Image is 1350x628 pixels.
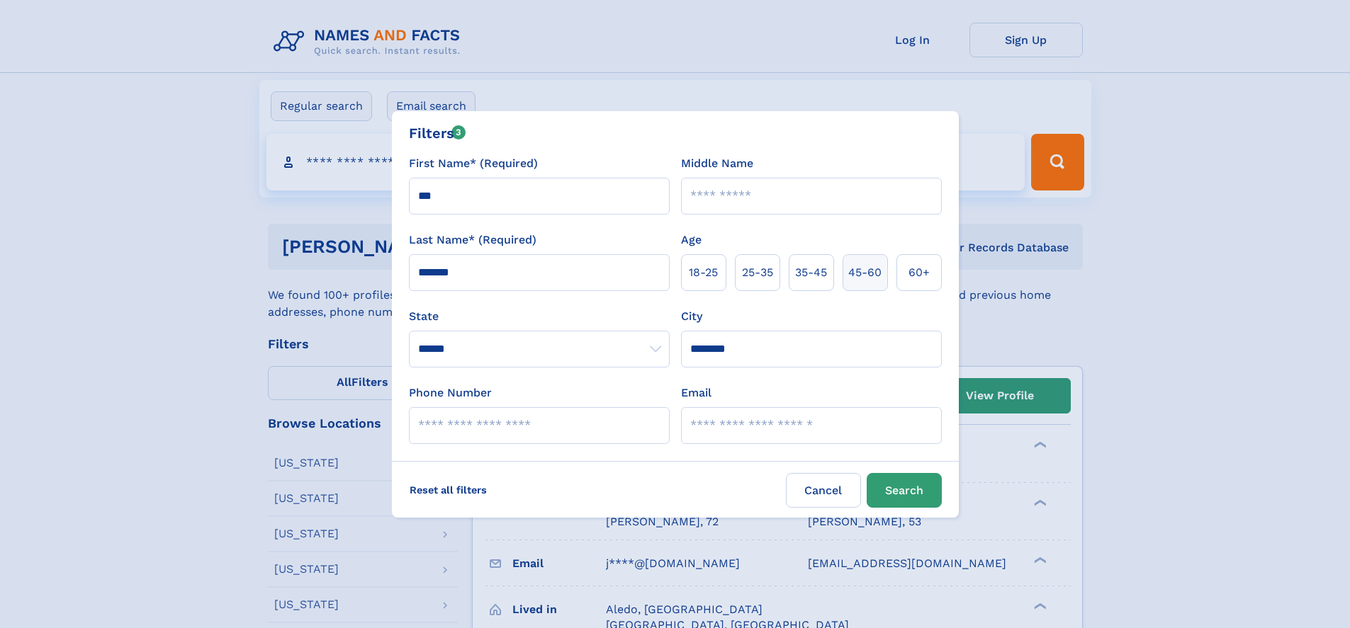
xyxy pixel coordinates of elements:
label: Phone Number [409,384,492,401]
label: Last Name* (Required) [409,232,536,249]
span: 25‑35 [742,264,773,281]
label: First Name* (Required) [409,155,538,172]
label: Reset all filters [400,473,496,507]
div: Filters [409,122,466,144]
span: 45‑60 [848,264,882,281]
label: Middle Name [681,155,753,172]
label: Age [681,232,702,249]
label: Cancel [786,473,861,508]
label: Email [681,384,711,401]
button: Search [867,473,942,508]
span: 60+ [909,264,930,281]
span: 18‑25 [689,264,718,281]
label: State [409,308,670,325]
span: 35‑45 [795,264,827,281]
label: City [681,308,702,325]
